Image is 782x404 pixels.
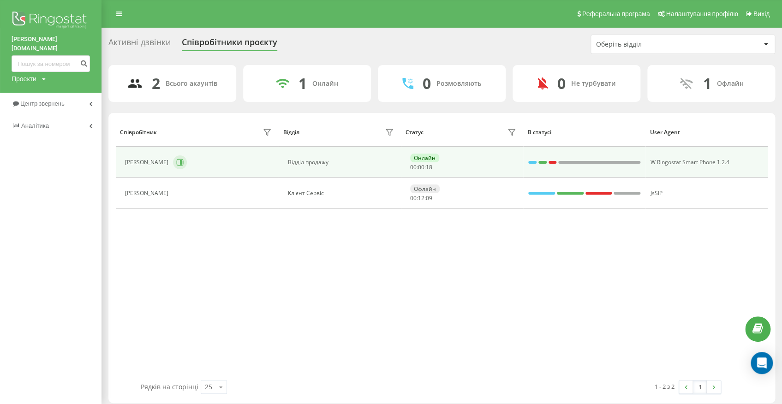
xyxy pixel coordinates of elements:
div: : : [410,164,432,171]
span: Реферальна програма [582,10,650,18]
div: Офлайн [717,80,744,88]
span: Рядків на сторінці [141,382,198,391]
div: 1 - 2 з 2 [655,382,675,391]
div: Онлайн [312,80,338,88]
div: Онлайн [410,154,439,162]
span: 12 [418,194,424,202]
span: 18 [426,163,432,171]
div: Співробітник [120,129,156,136]
input: Пошук за номером [12,55,90,72]
span: 09 [426,194,432,202]
div: 1 [703,75,711,92]
div: Статус [406,129,424,136]
div: [PERSON_NAME] [125,159,171,166]
span: Налаштування профілю [666,10,738,18]
span: 00 [410,163,417,171]
div: Всього акаунтів [166,80,217,88]
div: Розмовляють [436,80,481,88]
span: JsSIP [651,189,663,197]
div: User Agent [650,129,763,136]
div: 1 [298,75,307,92]
div: Open Intercom Messenger [751,352,773,374]
a: [PERSON_NAME][DOMAIN_NAME] [12,35,90,53]
div: В статусі [528,129,641,136]
div: Клієнт Сервіс [288,190,396,196]
div: 2 [152,75,160,92]
span: 00 [418,163,424,171]
span: Центр звернень [20,100,65,107]
span: W Ringostat Smart Phone 1.2.4 [651,158,729,166]
div: 25 [205,382,212,392]
span: Вихід [753,10,770,18]
span: 00 [410,194,417,202]
div: 0 [423,75,431,92]
div: Активні дзвінки [108,37,171,52]
div: Проекти [12,74,36,83]
span: Аналiтика [21,122,49,129]
a: 1 [693,380,707,393]
div: [PERSON_NAME] [125,190,171,196]
img: Ringostat logo [12,9,90,32]
div: : : [410,195,432,202]
div: Співробітники проєкту [182,37,277,52]
div: Не турбувати [571,80,616,88]
div: Відділ продажу [288,159,396,166]
div: Оберіть відділ [596,41,706,48]
div: Відділ [283,129,299,136]
div: Офлайн [410,184,440,193]
div: 0 [557,75,566,92]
